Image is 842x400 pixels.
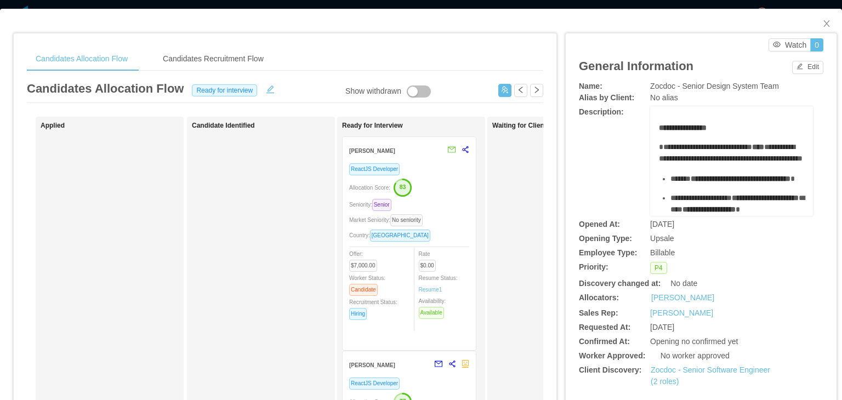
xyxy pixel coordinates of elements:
[349,275,385,293] span: Worker Status:
[372,199,391,211] span: Senior
[342,122,496,130] h1: Ready for Interview
[400,184,406,190] text: 83
[659,122,805,232] div: rdw-editor
[822,19,831,28] i: icon: close
[579,262,608,271] b: Priority:
[579,93,634,102] b: Alias by Client:
[811,9,842,39] button: Close
[579,234,632,243] b: Opening Type:
[651,365,770,386] a: Zocdoc - Senior Software Engineer (2 roles)
[349,260,377,272] span: $7,000.00
[192,122,345,130] h1: Candidate Identified
[651,292,714,304] a: [PERSON_NAME]
[650,248,675,257] span: Billable
[579,323,630,332] b: Requested At:
[579,279,661,288] b: Discovery changed at:
[650,234,674,243] span: Upsale
[514,84,527,97] button: icon: left
[462,146,469,153] span: share-alt
[650,308,713,317] a: [PERSON_NAME]
[650,262,667,274] span: P4
[349,163,400,175] span: ReactJS Developer
[579,308,618,317] b: Sales Rep:
[670,279,697,288] span: No date
[530,84,543,97] button: icon: right
[349,251,382,268] span: Offer:
[349,362,395,368] strong: [PERSON_NAME]
[810,38,823,52] button: 0
[27,79,184,98] article: Candidates Allocation Flow
[154,47,272,71] div: Candidates Recruitment Flow
[419,275,458,293] span: Resume Status:
[349,299,397,317] span: Recruitment Status:
[349,185,390,191] span: Allocation Score:
[579,57,693,75] article: General Information
[419,298,448,316] span: Availability:
[579,365,641,374] b: Client Discovery:
[769,38,811,52] button: icon: eyeWatch
[419,251,440,268] span: Rate
[650,337,738,346] span: Opening no confirmed yet
[261,83,279,94] button: icon: edit
[41,122,194,130] h1: Applied
[419,260,436,272] span: $0.00
[349,148,395,154] strong: [PERSON_NAME]
[349,378,400,390] span: ReactJS Developer
[349,284,378,296] span: Candidate
[419,307,444,319] span: Available
[27,47,136,71] div: Candidates Allocation Flow
[448,360,456,368] span: share-alt
[442,141,456,159] button: mail
[650,220,674,228] span: [DATE]
[498,84,511,97] button: icon: usergroup-add
[419,285,442,294] a: Resume1
[579,220,620,228] b: Opened At:
[579,293,619,302] b: Allocators:
[492,122,646,130] h1: Waiting for Client Approval
[579,107,624,116] b: Description:
[349,202,396,208] span: Seniority:
[661,351,730,360] span: No worker approved
[345,85,401,98] div: Show withdrawn
[390,178,412,196] button: 83
[579,351,645,360] b: Worker Approved:
[579,82,602,90] b: Name:
[792,61,823,74] button: icon: editEdit
[349,217,427,223] span: Market Seniority:
[349,232,435,238] span: Country:
[579,248,637,257] b: Employee Type:
[192,84,257,96] span: Ready for interview
[462,360,469,368] span: robot
[650,323,674,332] span: [DATE]
[429,356,443,373] button: mail
[579,337,630,346] b: Confirmed At:
[349,308,367,320] span: Hiring
[650,93,678,102] span: No alias
[370,230,430,242] span: [GEOGRAPHIC_DATA]
[650,106,813,216] div: rdw-wrapper
[650,82,779,90] span: Zocdoc - Senior Design System Team
[390,214,423,226] span: No seniority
